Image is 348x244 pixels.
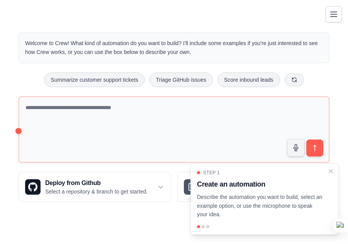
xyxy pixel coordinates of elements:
span: Step 1 [203,170,220,176]
p: Describe the automation you want to build, select an example option, or use the microphone to spe... [197,193,323,219]
p: Welcome to Crew! What kind of automation do you want to build? I'll include some examples if you'... [25,39,323,57]
button: Close walkthrough [328,168,334,174]
button: Score inbound leads [217,72,280,87]
button: Triage GitHub issues [149,72,213,87]
button: Summarize customer support tickets [44,72,144,87]
h3: Create an automation [197,179,323,190]
h3: Deploy from Github [45,178,148,188]
iframe: Chat Widget [309,207,348,244]
button: Toggle navigation [326,6,342,22]
p: Select a repository & branch to get started. [45,188,148,195]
